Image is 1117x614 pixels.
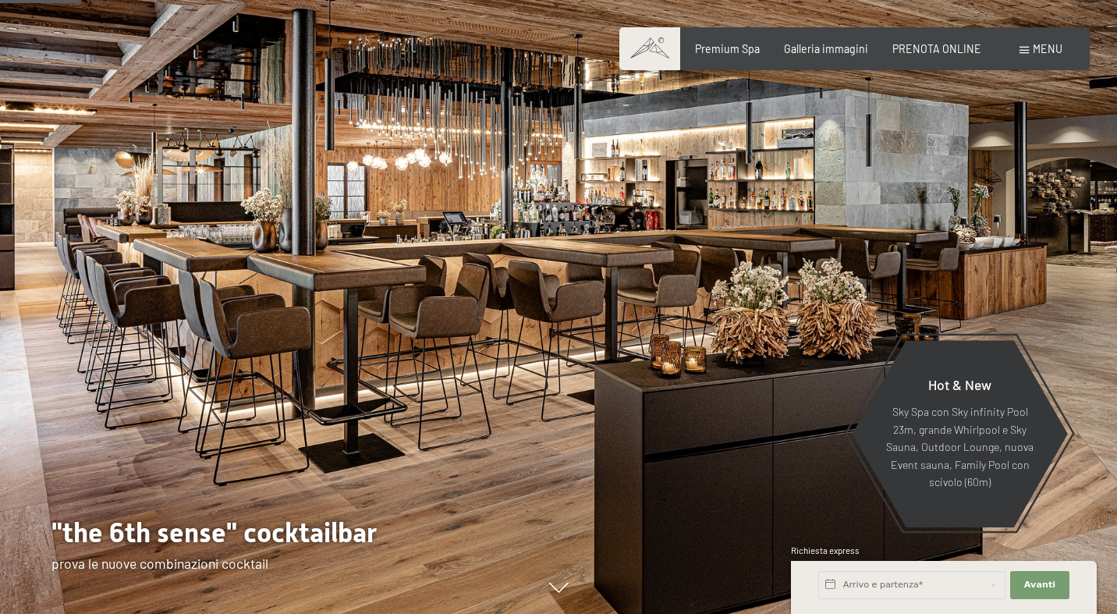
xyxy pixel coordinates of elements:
[695,42,760,55] a: Premium Spa
[851,339,1069,528] a: Hot & New Sky Spa con Sky infinity Pool 23m, grande Whirlpool e Sky Sauna, Outdoor Lounge, nuova ...
[885,403,1034,492] p: Sky Spa con Sky infinity Pool 23m, grande Whirlpool e Sky Sauna, Outdoor Lounge, nuova Event saun...
[892,42,981,55] a: PRENOTA ONLINE
[928,376,991,393] span: Hot & New
[1024,579,1055,591] span: Avanti
[1033,42,1062,55] span: Menu
[791,545,860,555] span: Richiesta express
[784,42,868,55] a: Galleria immagini
[1010,571,1069,599] button: Avanti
